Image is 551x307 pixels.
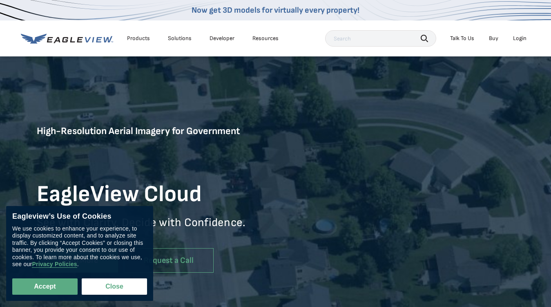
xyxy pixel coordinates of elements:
[12,278,78,295] button: Accept
[252,35,279,42] div: Resources
[37,125,276,174] h5: High-Resolution Aerial Imagery for Government
[124,248,214,273] a: Request a Call
[82,278,147,295] button: Close
[12,225,147,268] div: We use cookies to enhance your experience, to display customized content, and to analyze site tra...
[127,35,150,42] div: Products
[450,35,474,42] div: Talk To Us
[12,212,147,221] div: Eagleview’s Use of Cookies
[489,35,498,42] a: Buy
[168,35,192,42] div: Solutions
[37,180,276,209] h1: EagleView Cloud
[276,134,515,269] iframe: EagleView Cloud Overview
[37,215,276,242] p: See with Clarity. Decide with Confidence.
[325,30,436,47] input: Search
[192,5,359,15] a: Now get 3D models for virtually every property!
[210,35,234,42] a: Developer
[513,35,526,42] div: Login
[32,261,77,268] a: Privacy Policies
